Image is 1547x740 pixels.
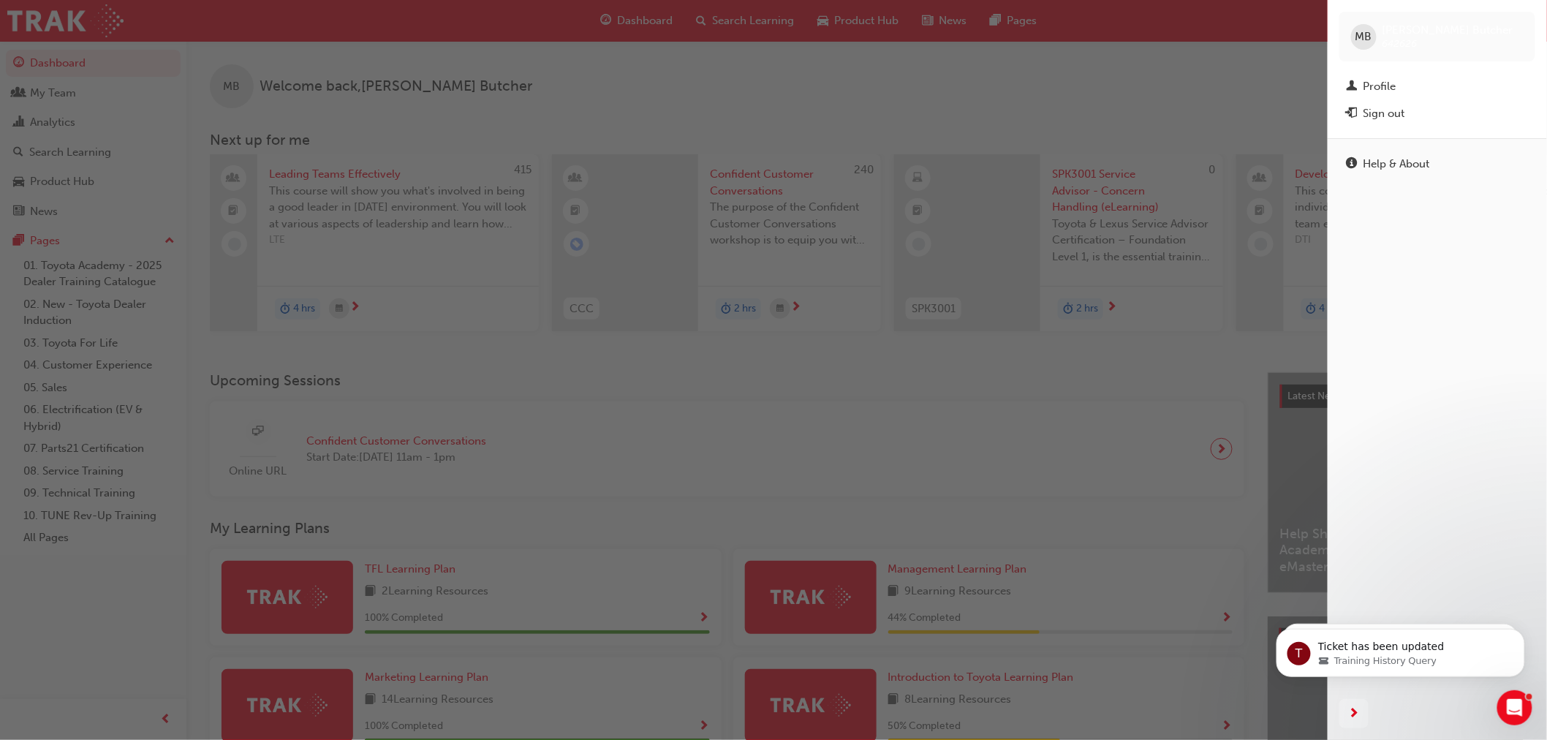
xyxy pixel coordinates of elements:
span: next-icon [1349,705,1360,723]
div: Help & About [1363,156,1430,173]
a: Help & About [1339,151,1535,178]
span: man-icon [1347,80,1358,94]
div: Profile [1363,78,1396,95]
span: MB [1355,29,1372,45]
iframe: Intercom notifications message [1255,598,1547,701]
span: info-icon [1347,158,1358,171]
span: 642626 [1383,37,1418,50]
a: Profile [1339,73,1535,100]
iframe: Intercom live chat [1497,690,1532,725]
button: Sign out [1339,100,1535,127]
div: Sign out [1363,105,1405,122]
span: exit-icon [1347,107,1358,121]
span: [PERSON_NAME] Butcher [1383,23,1513,37]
